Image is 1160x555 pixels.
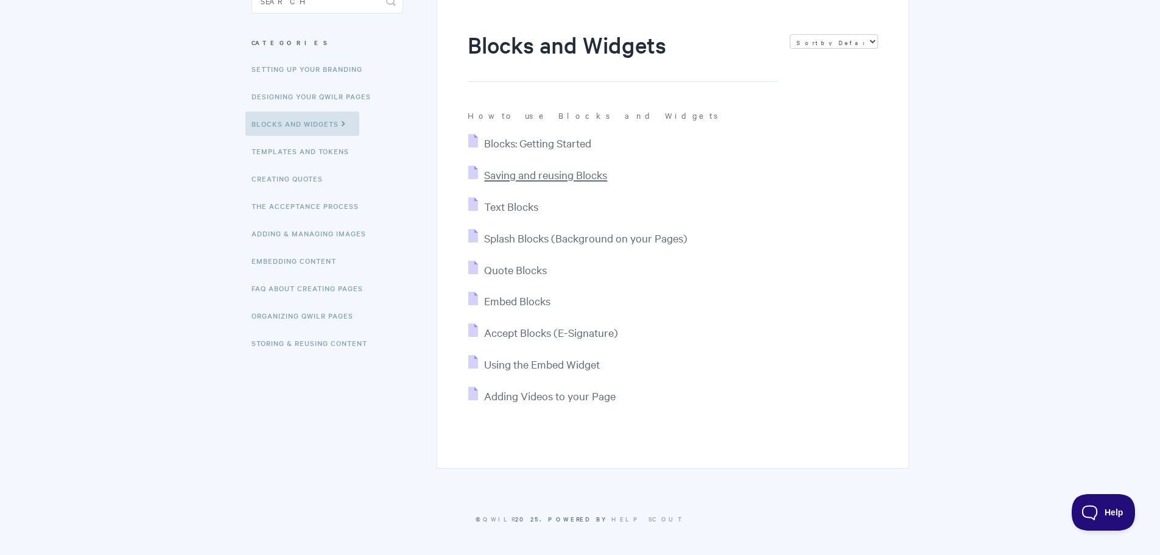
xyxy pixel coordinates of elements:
iframe: Toggle Customer Support [1072,494,1136,531]
span: Blocks: Getting Started [484,136,591,150]
a: Templates and Tokens [251,139,358,163]
a: Using the Embed Widget [468,357,600,371]
a: Help Scout [611,514,685,523]
a: Embed Blocks [468,294,550,308]
span: Using the Embed Widget [484,357,600,371]
a: Quote Blocks [468,263,547,277]
a: Setting up your Branding [251,57,371,81]
a: Adding & Managing Images [251,221,375,246]
h3: Categories [251,32,403,54]
a: Qwilr [483,514,515,523]
p: How to use Blocks and Widgets [468,110,877,121]
a: Text Blocks [468,199,538,213]
a: Creating Quotes [251,166,332,191]
span: Adding Videos to your Page [484,389,616,403]
a: FAQ About Creating Pages [251,276,372,300]
span: Text Blocks [484,199,538,213]
a: Splash Blocks (Background on your Pages) [468,231,687,245]
a: Storing & Reusing Content [251,331,376,355]
span: Powered by [548,514,685,523]
a: Embedding Content [251,249,345,273]
a: Organizing Qwilr Pages [251,303,362,328]
span: Splash Blocks (Background on your Pages) [484,231,687,245]
a: Accept Blocks (E-Signature) [468,325,618,339]
select: Page reloads on selection [790,34,878,49]
a: Blocks: Getting Started [468,136,591,150]
a: Adding Videos to your Page [468,389,616,403]
span: Quote Blocks [484,263,547,277]
a: Blocks and Widgets [245,111,359,136]
span: Saving and reusing Blocks [484,168,607,182]
a: Designing Your Qwilr Pages [251,84,380,108]
span: Embed Blocks [484,294,550,308]
a: The Acceptance Process [251,194,368,218]
span: Accept Blocks (E-Signature) [484,325,618,339]
p: © 2025. [251,514,909,525]
a: Saving and reusing Blocks [468,168,607,182]
h1: Blocks and Widgets [468,29,777,82]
